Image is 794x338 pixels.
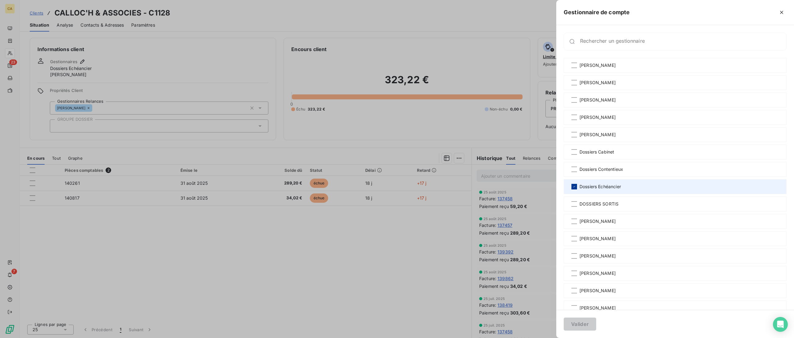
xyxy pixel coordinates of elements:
span: [PERSON_NAME] [579,80,616,86]
input: placeholder [580,38,786,45]
span: [PERSON_NAME] [579,97,616,103]
div: Open Intercom Messenger [773,317,788,332]
span: Dossiers Cabinet [579,149,614,155]
h5: Gestionnaire de compte [564,8,630,17]
span: [PERSON_NAME] [579,218,616,224]
span: [PERSON_NAME] [579,270,616,276]
span: [PERSON_NAME] [579,62,616,68]
span: Dossiers Echéancier [579,184,621,190]
span: DOSSIERS SORTIS [579,201,618,207]
span: [PERSON_NAME] [579,288,616,294]
button: Valider [564,318,596,331]
span: [PERSON_NAME] [579,253,616,259]
span: Dossiers Contentieux [579,166,623,172]
span: [PERSON_NAME] [579,114,616,120]
span: [PERSON_NAME] [579,236,616,242]
span: [PERSON_NAME] [579,305,616,311]
span: [PERSON_NAME] [579,132,616,138]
